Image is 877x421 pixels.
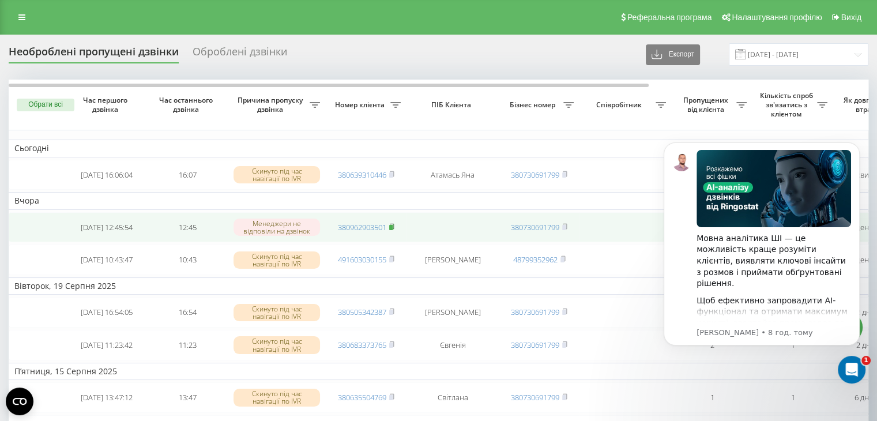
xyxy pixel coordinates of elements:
td: 11:23 [147,330,228,360]
iframe: Intercom notifications повідомлення [646,125,877,390]
div: Оброблені дзвінки [193,46,287,63]
span: Час останнього дзвінка [156,96,219,114]
div: Менеджери не відповіли на дзвінок [234,219,320,236]
button: Експорт [646,44,700,65]
a: 380962903501 [338,222,386,232]
div: Скинуто під час навігації по IVR [234,304,320,321]
span: Час першого дзвінка [76,96,138,114]
a: 48799352962 [513,254,558,265]
span: Кількість спроб зв'язатись з клієнтом [758,91,817,118]
div: Необроблені пропущені дзвінки [9,46,179,63]
td: 16:07 [147,160,228,190]
span: Реферальна програма [627,13,712,22]
td: 13:47 [147,382,228,413]
td: 1 [672,382,752,413]
td: 12:45 [147,212,228,243]
a: 380683373765 [338,340,386,350]
a: 380730691799 [511,222,559,232]
td: [DATE] 16:54:05 [66,297,147,328]
button: Обрати всі [17,99,74,111]
a: 380730691799 [511,170,559,180]
a: 380730691799 [511,340,559,350]
button: Open CMP widget [6,388,33,415]
a: 380639310446 [338,170,386,180]
span: Пропущених від клієнта [677,96,736,114]
span: Співробітник [585,100,656,110]
a: 380505342387 [338,307,386,317]
td: [DATE] 13:47:12 [66,382,147,413]
div: Скинуто під час навігації по IVR [234,166,320,183]
td: [DATE] 12:45:54 [66,212,147,243]
td: Світлана [406,382,499,413]
span: Номер клієнта [332,100,390,110]
td: [DATE] 10:43:47 [66,245,147,275]
td: 16:54 [147,297,228,328]
td: [DATE] 11:23:42 [66,330,147,360]
a: 380635504769 [338,392,386,403]
span: Бізнес номер [505,100,563,110]
td: Aтамась Яна [406,160,499,190]
iframe: Intercom live chat [838,356,865,384]
a: 491603030155 [338,254,386,265]
td: 10:43 [147,245,228,275]
span: ПІБ Клієнта [416,100,489,110]
div: Скинуто під час навігації по IVR [234,389,320,406]
span: Вихід [841,13,861,22]
td: Євгенія [406,330,499,360]
span: Налаштування профілю [732,13,822,22]
span: 1 [861,356,871,365]
span: Причина пропуску дзвінка [234,96,310,114]
td: 1 [752,382,833,413]
td: [PERSON_NAME] [406,245,499,275]
div: Скинуто під час навігації по IVR [234,336,320,354]
td: [PERSON_NAME] [406,297,499,328]
div: Скинуто під час навігації по IVR [234,251,320,269]
a: 380730691799 [511,392,559,403]
a: 380730691799 [511,307,559,317]
td: [DATE] 16:06:04 [66,160,147,190]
